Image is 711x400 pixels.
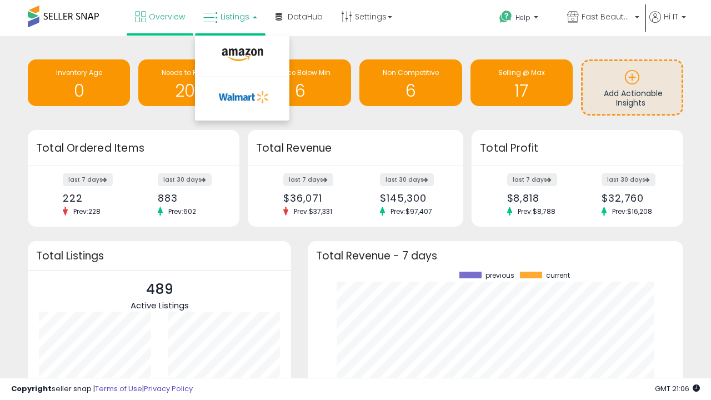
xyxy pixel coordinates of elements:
[582,11,632,22] span: Fast Beauty ([GEOGRAPHIC_DATA])
[655,383,700,394] span: 2025-09-17 21:06 GMT
[63,192,125,204] div: 222
[11,384,193,394] div: seller snap | |
[131,279,189,300] p: 489
[56,68,102,77] span: Inventory Age
[269,68,331,77] span: BB Price Below Min
[664,11,678,22] span: Hi IT
[470,59,573,106] a: Selling @ Max 17
[144,383,193,394] a: Privacy Policy
[515,13,530,22] span: Help
[380,192,444,204] div: $145,300
[36,252,283,260] h3: Total Listings
[33,82,124,100] h1: 0
[283,192,347,204] div: $36,071
[649,11,686,36] a: Hi IT
[68,207,106,216] span: Prev: 228
[507,192,569,204] div: $8,818
[383,68,439,77] span: Non Competitive
[316,252,675,260] h3: Total Revenue - 7 days
[512,207,561,216] span: Prev: $8,788
[221,11,249,22] span: Listings
[158,192,220,204] div: 883
[602,173,655,186] label: last 30 days
[602,192,664,204] div: $32,760
[149,11,185,22] span: Overview
[28,59,130,106] a: Inventory Age 0
[359,59,462,106] a: Non Competitive 6
[288,11,323,22] span: DataHub
[163,207,202,216] span: Prev: 602
[365,82,456,100] h1: 6
[249,59,351,106] a: BB Price Below Min 6
[144,82,235,100] h1: 207
[131,299,189,311] span: Active Listings
[490,2,557,36] a: Help
[380,173,434,186] label: last 30 days
[11,383,52,394] strong: Copyright
[162,68,218,77] span: Needs to Reprice
[158,173,212,186] label: last 30 days
[95,383,142,394] a: Terms of Use
[607,207,658,216] span: Prev: $16,208
[604,88,663,109] span: Add Actionable Insights
[288,207,338,216] span: Prev: $37,331
[36,141,231,156] h3: Total Ordered Items
[507,173,557,186] label: last 7 days
[256,141,455,156] h3: Total Revenue
[283,173,333,186] label: last 7 days
[385,207,438,216] span: Prev: $97,407
[583,61,682,114] a: Add Actionable Insights
[63,173,113,186] label: last 7 days
[476,82,567,100] h1: 17
[480,141,675,156] h3: Total Profit
[499,10,513,24] i: Get Help
[546,272,570,279] span: current
[254,82,346,100] h1: 6
[485,272,514,279] span: previous
[138,59,241,106] a: Needs to Reprice 207
[498,68,545,77] span: Selling @ Max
